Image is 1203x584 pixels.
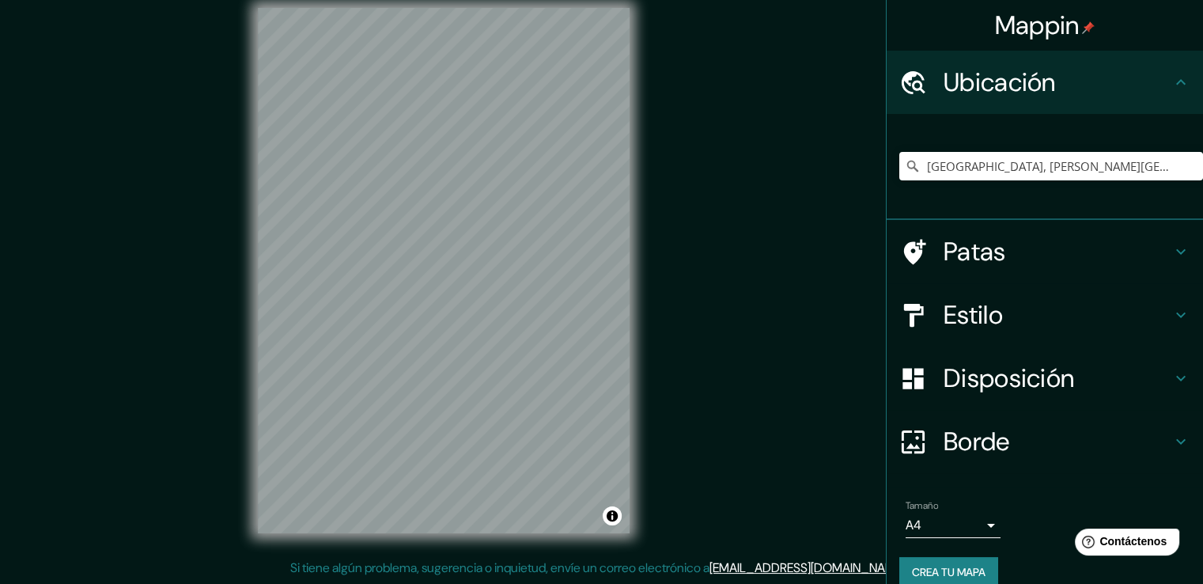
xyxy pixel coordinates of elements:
[912,565,985,579] font: Crea tu mapa
[887,347,1203,410] div: Disposición
[944,66,1056,99] font: Ubicación
[944,425,1010,458] font: Borde
[1062,522,1186,567] iframe: Lanzador de widgets de ayuda
[887,410,1203,473] div: Borde
[906,517,921,533] font: A4
[944,298,1003,332] font: Estilo
[944,235,1006,268] font: Patas
[709,559,905,576] a: [EMAIL_ADDRESS][DOMAIN_NAME]
[906,513,1001,538] div: A4
[258,8,630,533] canvas: Mapa
[603,506,622,525] button: Activar o desactivar atribución
[906,499,938,512] font: Tamaño
[290,559,709,576] font: Si tiene algún problema, sugerencia o inquietud, envíe un correo electrónico a
[887,220,1203,283] div: Patas
[995,9,1080,42] font: Mappin
[944,362,1074,395] font: Disposición
[887,283,1203,347] div: Estilo
[1082,21,1095,34] img: pin-icon.png
[899,152,1203,180] input: Elige tu ciudad o zona
[887,51,1203,114] div: Ubicación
